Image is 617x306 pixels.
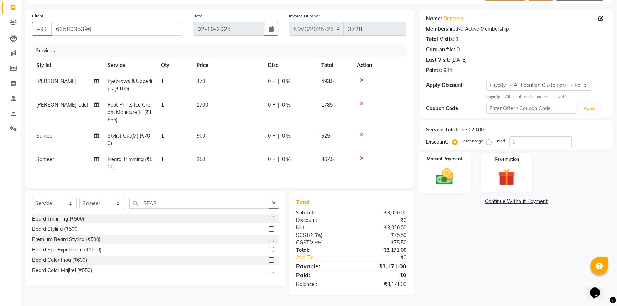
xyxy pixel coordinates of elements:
div: Last Visit: [426,56,450,64]
label: Manual Payment [427,155,462,162]
div: ₹0 [351,271,412,279]
span: 470 [197,78,205,84]
span: Stylist Cut(M) (₹700) [108,133,150,146]
span: [PERSON_NAME] [36,78,76,84]
span: 1 [161,156,164,162]
label: Invoice Number [289,13,320,19]
span: 2.5% [310,232,321,238]
span: 500 [197,133,205,139]
label: Percentage [461,138,483,144]
th: Stylist [32,57,103,73]
span: Beard Trimming (₹500) [108,156,152,170]
div: Services [33,44,412,57]
span: Sameer [36,156,54,162]
a: Add Tip [291,254,362,261]
span: | [278,132,279,140]
span: Foot Prints Ice Cream Manicure(F) (₹1695) [108,102,152,123]
span: 1 [161,78,164,84]
span: 493.5 [321,78,334,84]
div: Paid: [291,271,351,279]
div: ( ) [291,232,351,239]
label: Date [193,13,202,19]
div: 934 [444,67,452,74]
div: Premium Beard Styling (₹500) [32,236,100,243]
div: Total: [291,247,351,254]
img: _gift.svg [493,167,520,188]
div: Name: [426,15,442,22]
div: 3 [456,36,458,43]
div: ₹3,171.00 [351,262,412,270]
span: 350 [197,156,205,162]
input: Search by Name/Mobile/Email/Code [51,22,182,36]
div: Beard Color Inoa (₹630) [32,256,87,264]
span: Total [296,198,312,206]
th: Total [317,57,353,73]
span: 1 [161,102,164,108]
div: Coupon Code [426,105,486,112]
input: Search or Scan [129,198,269,209]
span: Eyebrows & Upperlips (₹100) [108,78,152,92]
img: _cash.svg [430,166,459,187]
div: Service Total: [426,126,458,134]
div: Beard Color Majirel (₹550) [32,267,92,274]
span: 1 [161,133,164,139]
div: Apply Discount [426,82,486,89]
div: All Location Customers → Level 1 [486,94,606,100]
div: Beard Spa Experience (₹1000) [32,246,102,254]
span: 0 F [268,132,275,140]
div: Beard Styling (₹500) [32,225,79,233]
th: Service [103,57,157,73]
span: 1785 [321,102,333,108]
span: 0 % [282,101,291,109]
input: Enter Offer / Coupon Code [486,103,576,114]
div: ₹3,171.00 [351,247,412,254]
div: Membership: [426,25,457,33]
div: 0 [457,46,460,53]
span: SGST [296,232,309,238]
th: Qty [157,57,192,73]
div: ₹3,020.00 [461,126,484,134]
th: Disc [264,57,317,73]
label: Redemption [494,156,519,162]
strong: Loyalty → [486,94,505,99]
div: ₹3,020.00 [351,224,412,232]
button: Apply [579,103,600,114]
span: 2.5% [311,240,321,245]
div: ₹3,020.00 [351,209,412,217]
th: Price [192,57,264,73]
span: 0 % [282,132,291,140]
span: 367.5 [321,156,334,162]
div: ₹0 [361,254,412,261]
a: Dr.naren . [444,15,466,22]
span: 0 F [268,156,275,163]
th: Action [353,57,406,73]
span: 0 % [282,78,291,85]
div: [DATE] [451,56,467,64]
span: [PERSON_NAME]-pdct [36,102,88,108]
span: | [278,101,279,109]
span: | [278,78,279,85]
label: Fixed [494,138,505,144]
span: 0 F [268,101,275,109]
div: Sub Total: [291,209,351,217]
span: 0 F [268,78,275,85]
div: Beard Trimming (₹500) [32,215,84,223]
span: 525 [321,133,330,139]
div: Net: [291,224,351,232]
iframe: chat widget [587,278,610,299]
label: Client [32,13,43,19]
div: Points: [426,67,442,74]
div: ₹75.50 [351,232,412,239]
div: Balance : [291,281,351,288]
span: 1700 [197,102,208,108]
a: Continue Without Payment [420,198,612,205]
div: No Active Membership [426,25,606,33]
div: ₹75.50 [351,239,412,247]
span: CGST [296,239,309,246]
div: Payable: [291,262,351,270]
span: | [278,156,279,163]
div: ₹3,171.00 [351,281,412,288]
div: Card on file: [426,46,455,53]
div: Total Visits: [426,36,454,43]
div: ₹0 [351,217,412,224]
